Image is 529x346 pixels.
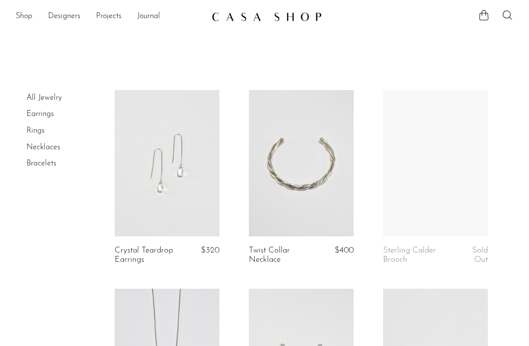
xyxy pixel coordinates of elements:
[96,10,121,23] a: Projects
[26,160,56,167] a: Bracelets
[249,246,316,264] a: Twist Collar Necklace
[26,143,60,151] a: Necklaces
[383,246,451,264] a: Sterling Calder Brooch
[26,110,54,118] a: Earrings
[16,8,204,25] ul: NEW HEADER MENU
[48,10,80,23] a: Designers
[115,246,182,264] a: Crystal Teardrop Earrings
[472,246,488,263] span: Sold Out
[26,94,62,102] a: All Jewelry
[26,127,45,135] a: Rings
[335,246,354,254] span: $400
[137,10,160,23] a: Journal
[16,8,204,25] nav: Desktop navigation
[16,10,32,23] a: Shop
[201,246,219,254] span: $320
